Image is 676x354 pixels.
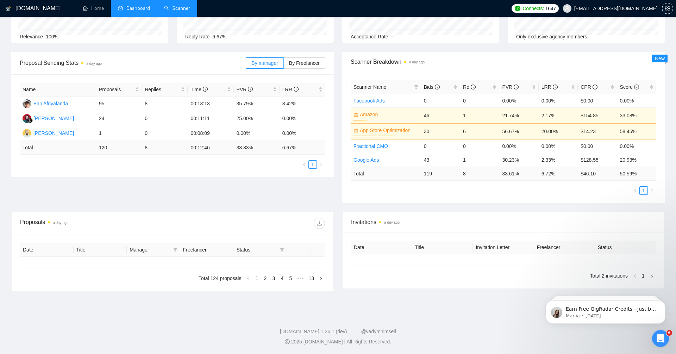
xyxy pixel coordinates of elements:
[319,276,323,280] span: right
[306,274,316,282] a: 13
[353,128,358,133] span: crown
[539,153,578,167] td: 2.33%
[578,123,617,139] td: $14.23
[595,241,656,254] th: Status
[295,274,306,282] li: Next 5 Pages
[421,94,460,107] td: 0
[280,126,325,141] td: 0.00%
[539,139,578,153] td: 0.00%
[351,218,656,226] span: Invitations
[308,160,317,169] li: 1
[96,141,142,155] td: 120
[578,107,617,123] td: $154.85
[499,94,538,107] td: 0.00%
[460,139,499,153] td: 0
[300,160,308,169] li: Previous Page
[33,114,74,122] div: [PERSON_NAME]
[666,330,672,336] span: 6
[499,107,538,123] td: 21.74%
[539,167,578,180] td: 6.72 %
[269,274,278,282] li: 3
[33,100,68,107] div: Ean Afriyalanda
[142,111,188,126] td: 0
[578,139,617,153] td: $0.00
[99,86,134,93] span: Proposals
[662,6,673,11] span: setting
[180,243,234,257] th: Freelancer
[353,143,388,149] a: Fractional CMO
[188,141,233,155] td: 00:12:46
[617,139,656,153] td: 0.00%
[514,85,519,89] span: info-circle
[234,141,280,155] td: 33.33 %
[20,34,43,39] span: Relevance
[20,83,96,97] th: Name
[590,272,628,280] li: Total 2 invitations
[244,274,252,282] button: left
[384,221,400,224] time: a day ago
[172,244,179,255] span: filter
[539,107,578,123] td: 2.17%
[74,243,127,257] th: Title
[578,153,617,167] td: $128.55
[280,329,347,334] a: [DOMAIN_NAME] 1.26.1 (dev)
[617,94,656,107] td: 0.00%
[96,111,142,126] td: 24
[413,82,420,92] span: filter
[361,329,396,334] a: @vadymhimself
[286,274,295,282] li: 5
[421,107,460,123] td: 46
[314,221,325,226] span: download
[650,188,654,193] span: right
[499,139,538,153] td: 0.00%
[421,123,460,139] td: 30
[23,99,31,108] img: EA
[302,162,306,167] span: left
[317,160,325,169] li: Next Page
[460,153,499,167] td: 1
[360,111,417,118] a: Amazon
[142,97,188,111] td: 8
[631,186,639,195] li: Previous Page
[640,187,647,194] a: 1
[237,87,253,92] span: PVR
[631,272,639,280] button: left
[23,100,68,106] a: EAEan Afriyalanda
[578,167,617,180] td: $ 46.10
[280,248,284,252] span: filter
[617,167,656,180] td: 50.59 %
[251,60,278,66] span: By manager
[248,87,253,92] span: info-circle
[270,274,277,282] a: 3
[278,274,286,282] a: 4
[647,272,656,280] button: right
[126,5,150,11] span: Dashboard
[253,274,261,282] a: 1
[234,111,280,126] td: 25.00%
[539,94,578,107] td: 0.00%
[20,58,246,67] span: Proposal Sending Stats
[294,87,299,92] span: info-circle
[633,274,637,278] span: left
[53,221,68,225] time: a day ago
[317,274,325,282] li: Next Page
[314,218,325,229] button: download
[203,87,208,92] span: info-circle
[652,330,669,347] iframe: Intercom live chat
[278,274,286,282] li: 4
[515,6,520,11] img: upwork-logo.png
[23,114,31,123] img: NF
[460,94,499,107] td: 0
[516,34,587,39] span: Only exclusive agency members
[28,118,33,123] img: gigradar-bm.png
[20,141,96,155] td: Total
[46,34,58,39] span: 100%
[499,123,538,139] td: 56.67%
[473,241,534,254] th: Invitation Letter
[199,274,241,282] li: Total 124 proposals
[20,218,173,229] div: Proposals
[190,87,207,92] span: Time
[173,248,177,252] span: filter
